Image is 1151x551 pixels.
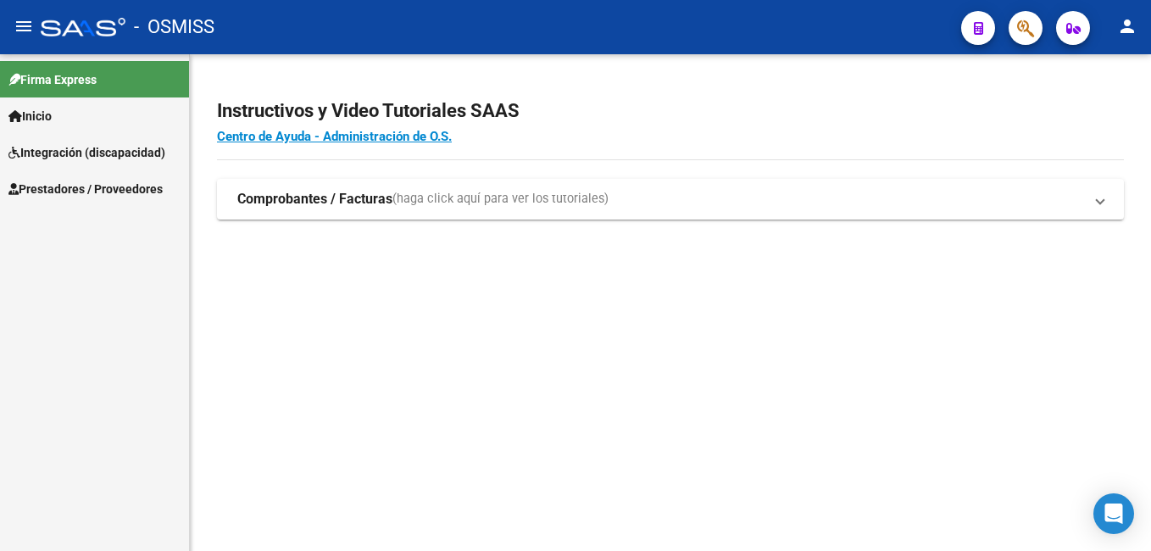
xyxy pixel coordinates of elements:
div: Open Intercom Messenger [1093,493,1134,534]
span: - OSMISS [134,8,214,46]
span: (haga click aquí para ver los tutoriales) [392,190,609,209]
span: Integración (discapacidad) [8,143,165,162]
mat-icon: person [1117,16,1137,36]
span: Prestadores / Proveedores [8,180,163,198]
a: Centro de Ayuda - Administración de O.S. [217,129,452,144]
mat-icon: menu [14,16,34,36]
span: Firma Express [8,70,97,89]
span: Inicio [8,107,52,125]
h2: Instructivos y Video Tutoriales SAAS [217,95,1124,127]
strong: Comprobantes / Facturas [237,190,392,209]
mat-expansion-panel-header: Comprobantes / Facturas(haga click aquí para ver los tutoriales) [217,179,1124,220]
